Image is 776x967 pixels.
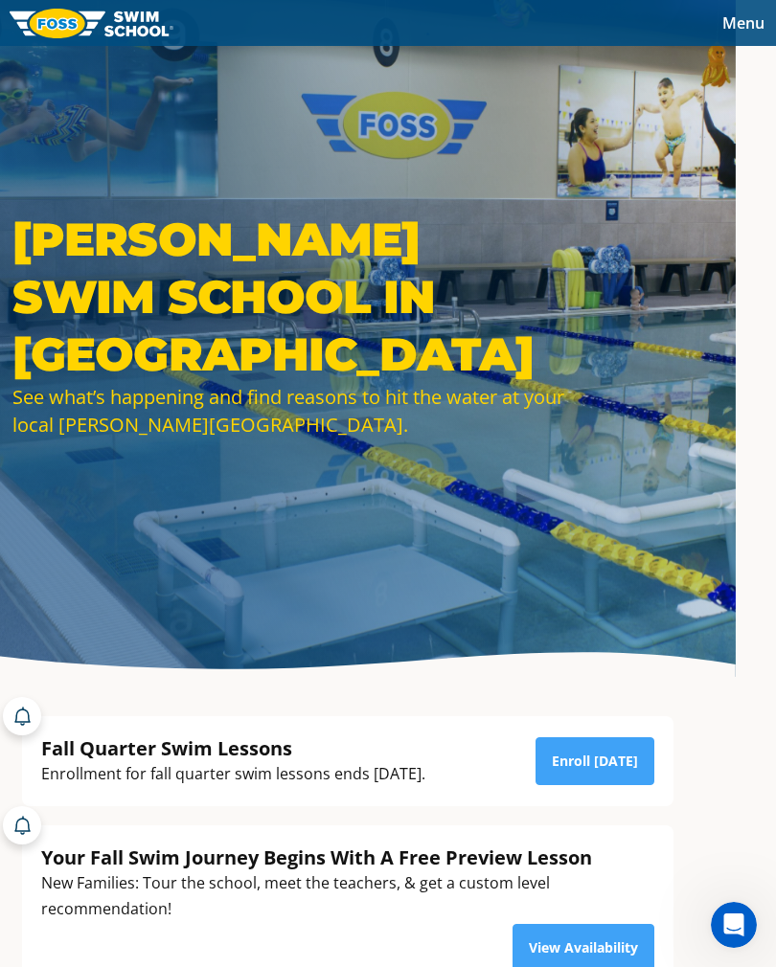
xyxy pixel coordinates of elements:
[12,383,568,439] div: See what’s happening and find reasons to hit the water at your local [PERSON_NAME][GEOGRAPHIC_DATA].
[41,870,654,922] div: New Families: Tour the school, meet the teachers, & get a custom level recommendation!
[10,9,173,38] img: FOSS Swim School Logo
[41,761,425,787] div: Enrollment for fall quarter swim lessons ends [DATE].
[41,844,654,870] div: Your Fall Swim Journey Begins With A Free Preview Lesson
[536,737,654,785] a: Enroll [DATE]
[12,211,568,383] h1: [PERSON_NAME] Swim School in [GEOGRAPHIC_DATA]
[41,735,425,761] div: Fall Quarter Swim Lessons
[711,902,757,948] iframe: Intercom live chat
[722,12,765,34] span: Menu
[711,9,776,37] button: Toggle navigation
